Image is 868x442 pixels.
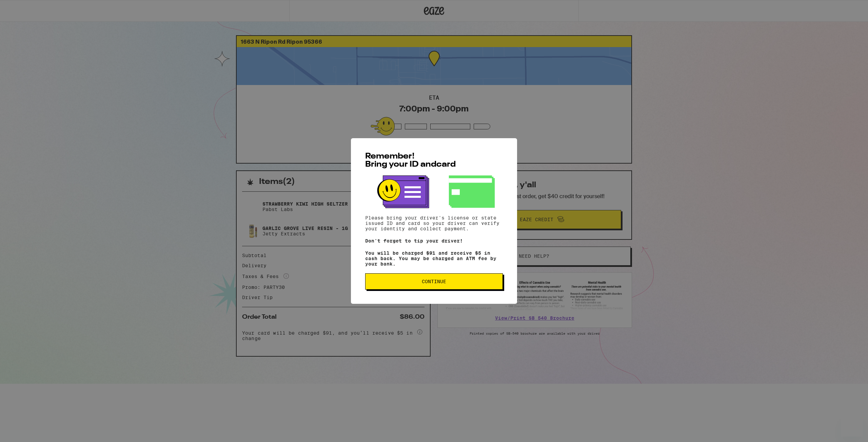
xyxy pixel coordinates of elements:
[365,152,456,169] span: Remember! Bring your ID and card
[365,215,503,231] p: Please bring your driver's license or state issued ID and card so your driver can verify your ide...
[422,279,446,284] span: Continue
[365,273,503,290] button: Continue
[365,250,503,267] p: You will be charged $91 and receive $5 in cash back. You may be charged an ATM fee by your bank.
[841,415,863,437] iframe: Button to launch messaging window
[365,238,503,244] p: Don't forget to tip your driver!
